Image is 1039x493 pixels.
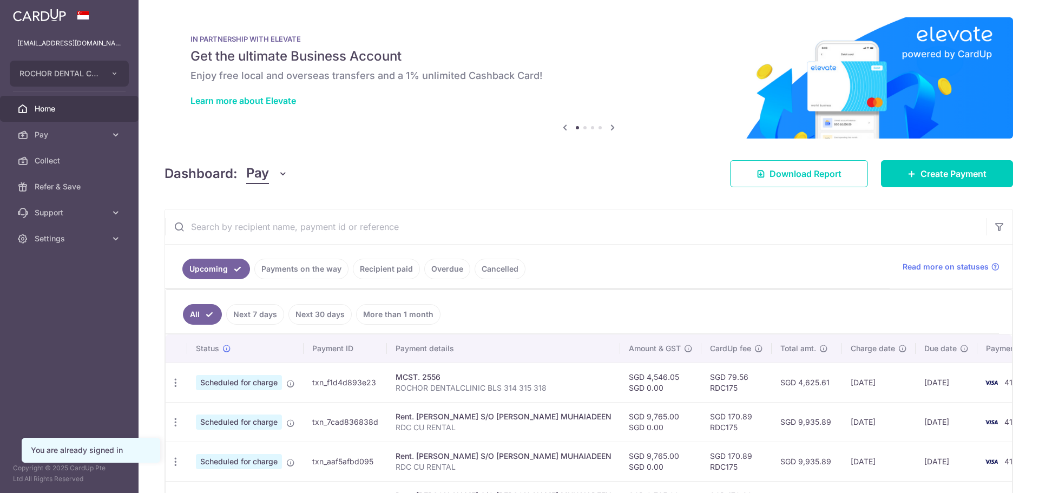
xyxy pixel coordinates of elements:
td: SGD 170.89 RDC175 [701,442,772,481]
td: [DATE] [916,442,977,481]
td: SGD 9,765.00 SGD 0.00 [620,402,701,442]
div: You are already signed in [31,445,151,456]
img: Renovation banner [165,17,1013,139]
td: [DATE] [916,402,977,442]
td: txn_7cad836838d [304,402,387,442]
p: ROCHOR DENTALCLINIC BLS 314 315 318 [396,383,611,393]
span: Scheduled for charge [196,375,282,390]
span: Total amt. [780,343,816,354]
h6: Enjoy free local and overseas transfers and a 1% unlimited Cashback Card! [190,69,987,82]
span: 4176 [1004,378,1022,387]
td: SGD 79.56 RDC175 [701,363,772,402]
span: Amount & GST [629,343,681,354]
a: All [183,304,222,325]
span: Download Report [770,167,841,180]
a: Upcoming [182,259,250,279]
button: Pay [246,163,288,184]
a: Read more on statuses [903,261,999,272]
span: Home [35,103,106,114]
a: Recipient paid [353,259,420,279]
span: Refer & Save [35,181,106,192]
div: Rent. [PERSON_NAME] S/O [PERSON_NAME] MUHAIADEEN [396,451,611,462]
td: SGD 9,935.89 [772,402,842,442]
img: Bank Card [981,416,1002,429]
span: Scheduled for charge [196,454,282,469]
span: Scheduled for charge [196,415,282,430]
h4: Dashboard: [165,164,238,183]
img: CardUp [13,9,66,22]
td: SGD 9,935.89 [772,442,842,481]
span: CardUp fee [710,343,751,354]
a: Download Report [730,160,868,187]
a: Learn more about Elevate [190,95,296,106]
p: RDC CU RENTAL [396,462,611,472]
div: MCST. 2556 [396,372,611,383]
span: 4176 [1004,457,1022,466]
td: SGD 4,546.05 SGD 0.00 [620,363,701,402]
span: Read more on statuses [903,261,989,272]
a: Overdue [424,259,470,279]
p: [EMAIL_ADDRESS][DOMAIN_NAME] [17,38,121,49]
span: Due date [924,343,957,354]
span: Create Payment [920,167,987,180]
img: Bank Card [981,455,1002,468]
span: Charge date [851,343,895,354]
span: Pay [246,163,269,184]
a: Create Payment [881,160,1013,187]
td: [DATE] [842,442,916,481]
span: Status [196,343,219,354]
a: Payments on the way [254,259,348,279]
td: [DATE] [842,402,916,442]
p: RDC CU RENTAL [396,422,611,433]
span: 4176 [1004,417,1022,426]
td: txn_aaf5afbd095 [304,442,387,481]
a: Cancelled [475,259,525,279]
th: Payment ID [304,334,387,363]
span: Settings [35,233,106,244]
p: IN PARTNERSHIP WITH ELEVATE [190,35,987,43]
td: txn_f1d4d893e23 [304,363,387,402]
img: Bank Card [981,376,1002,389]
span: ROCHOR DENTAL CLINIC PTE. LTD. [19,68,100,79]
th: Payment details [387,334,620,363]
span: Support [35,207,106,218]
button: ROCHOR DENTAL CLINIC PTE. LTD. [10,61,129,87]
span: Pay [35,129,106,140]
td: SGD 170.89 RDC175 [701,402,772,442]
div: Rent. [PERSON_NAME] S/O [PERSON_NAME] MUHAIADEEN [396,411,611,422]
input: Search by recipient name, payment id or reference [165,209,987,244]
td: [DATE] [842,363,916,402]
td: [DATE] [916,363,977,402]
td: SGD 4,625.61 [772,363,842,402]
a: More than 1 month [356,304,440,325]
a: Next 30 days [288,304,352,325]
a: Next 7 days [226,304,284,325]
span: Collect [35,155,106,166]
td: SGD 9,765.00 SGD 0.00 [620,442,701,481]
h5: Get the ultimate Business Account [190,48,987,65]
